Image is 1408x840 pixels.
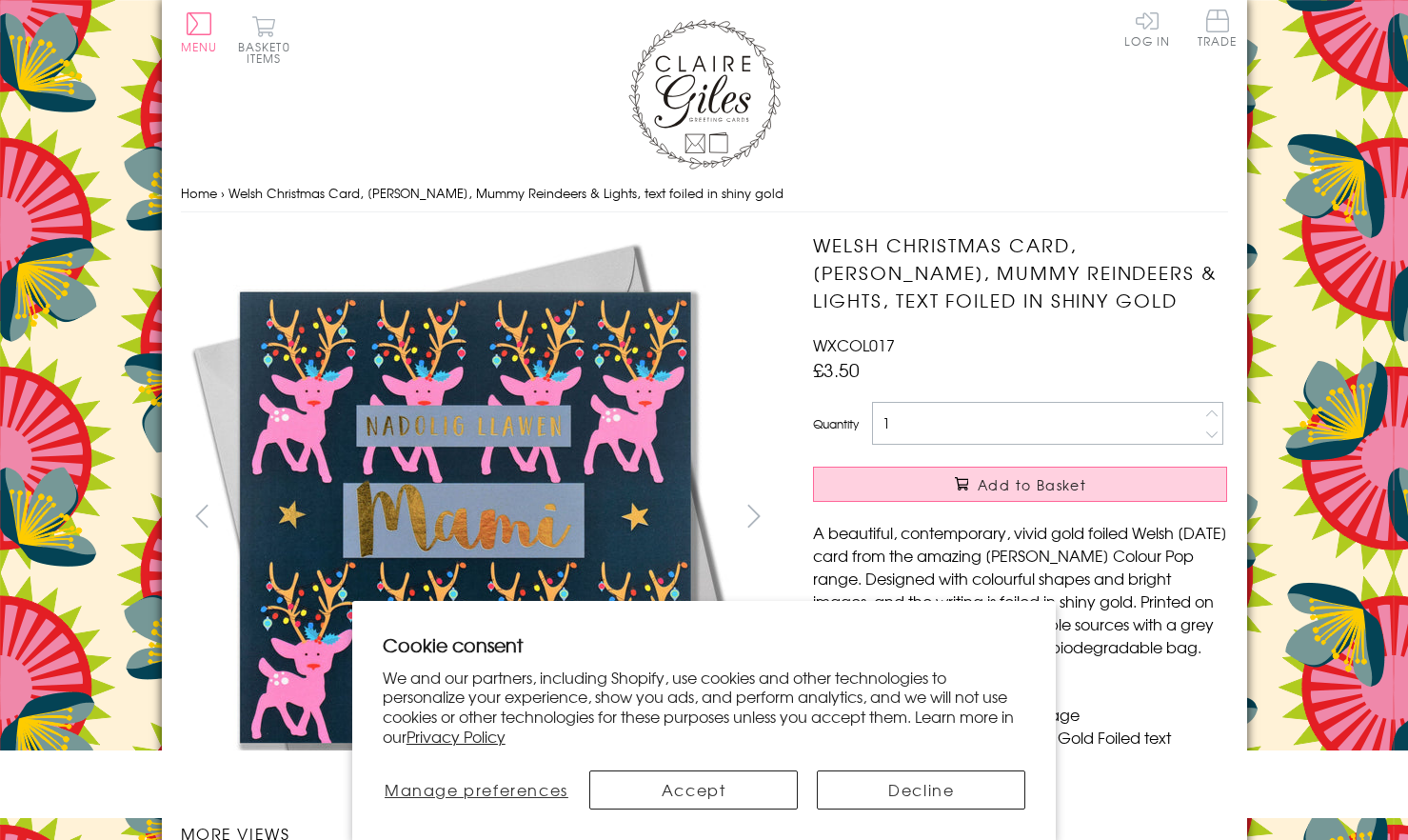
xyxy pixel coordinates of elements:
[732,494,775,537] button: next
[813,521,1227,658] p: A beautiful, contemporary, vivid gold foiled Welsh [DATE] card from the amazing [PERSON_NAME] Col...
[407,725,506,748] a: Privacy Policy
[181,174,1228,213] nav: breadcrumbs
[589,770,798,810] button: Accept
[385,778,568,801] span: Manage preferences
[813,467,1227,502] button: Add to Basket
[817,770,1025,810] button: Decline
[1124,10,1170,47] a: Log In
[813,231,1227,313] h1: Welsh Christmas Card, [PERSON_NAME], Mummy Reindeers & Lights, text foiled in shiny gold
[221,184,225,202] span: ›
[181,184,217,202] a: Home
[181,231,752,803] img: Welsh Christmas Card, Mami, Mummy Reindeers & Lights, text foiled in shiny gold
[247,38,290,67] span: 0 items
[813,333,895,356] span: WXCOL017
[383,631,1026,658] h2: Cookie consent
[383,770,570,810] button: Manage preferences
[1198,10,1238,50] a: Trade
[813,415,859,432] label: Quantity
[978,475,1086,494] span: Add to Basket
[228,184,783,202] span: Welsh Christmas Card, [PERSON_NAME], Mummy Reindeers & Lights, text foiled in shiny gold
[181,494,224,537] button: prev
[1198,10,1238,47] span: Trade
[628,19,781,170] img: Claire Giles Greetings Cards
[181,38,218,55] span: Menu
[181,12,218,52] button: Menu
[813,356,860,383] span: £3.50
[238,15,290,64] button: Basket0 items
[383,668,1026,747] p: We and our partners, including Shopify, use cookies and other technologies to personalize your ex...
